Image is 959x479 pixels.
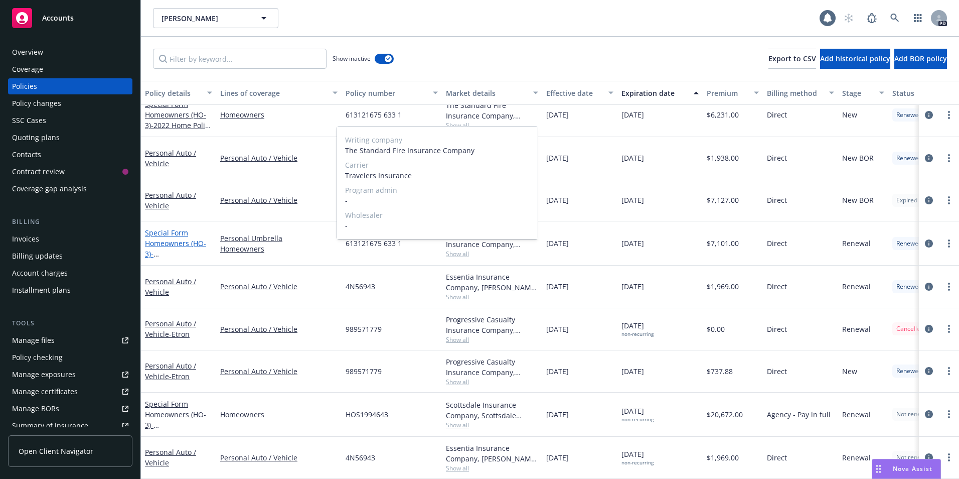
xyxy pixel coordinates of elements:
[842,409,871,420] span: Renewal
[446,293,538,301] span: Show all
[42,14,74,22] span: Accounts
[763,81,838,105] button: Billing method
[8,231,132,247] a: Invoices
[220,109,338,120] a: Homeowners
[12,248,63,264] div: Billing updates
[145,361,196,381] a: Personal Auto / Vehicle
[546,238,569,249] span: [DATE]
[346,109,402,120] span: 613121675 633 1
[346,452,375,463] span: 4N56943
[8,401,132,417] a: Manage BORs
[896,453,934,462] span: Not renewing
[842,109,857,120] span: New
[621,366,644,377] span: [DATE]
[896,410,934,419] span: Not renewing
[767,195,787,205] span: Direct
[767,452,787,463] span: Direct
[8,130,132,146] a: Quoting plans
[842,281,871,292] span: Renewal
[842,195,874,205] span: New BOR
[220,366,338,377] a: Personal Auto / Vehicle
[707,366,733,377] span: $737.88
[923,109,935,121] a: circleInformation
[145,228,211,269] a: Special Form Homeowners (HO-3)
[842,366,857,377] span: New
[12,349,63,366] div: Policy checking
[923,281,935,293] a: circleInformation
[12,130,60,146] div: Quoting plans
[707,409,743,420] span: $20,672.00
[345,170,530,181] span: Travelers Insurance
[446,100,538,121] div: The Standard Fire Insurance Company, Travelers Insurance
[621,238,644,249] span: [DATE]
[141,81,216,105] button: Policy details
[923,237,935,250] a: circleInformation
[943,408,955,420] a: more
[546,109,569,120] span: [DATE]
[862,8,882,28] a: Report a Bug
[546,324,569,334] span: [DATE]
[896,239,922,248] span: Renewed
[707,195,739,205] span: $7,127.00
[346,88,427,98] div: Policy number
[12,147,41,163] div: Contacts
[446,464,538,472] span: Show all
[621,449,654,466] span: [DATE]
[12,44,43,60] div: Overview
[8,318,132,328] div: Tools
[838,81,888,105] button: Stage
[446,121,538,130] span: Show all
[12,265,68,281] div: Account charges
[153,8,278,28] button: [PERSON_NAME]
[703,81,763,105] button: Premium
[345,220,530,231] span: -
[923,323,935,335] a: circleInformation
[542,81,617,105] button: Effective date
[707,281,739,292] span: $1,969.00
[220,153,338,163] a: Personal Auto / Vehicle
[908,8,928,28] a: Switch app
[842,324,871,334] span: Renewal
[12,282,71,298] div: Installment plans
[546,195,569,205] span: [DATE]
[8,112,132,129] a: SSC Cases
[8,217,132,227] div: Billing
[767,324,787,334] span: Direct
[885,8,905,28] a: Search
[12,418,88,434] div: Summary of insurance
[12,61,43,77] div: Coverage
[8,248,132,264] a: Billing updates
[345,160,530,170] span: Carrier
[346,409,388,420] span: HOS1994643
[12,231,39,247] div: Invoices
[220,452,338,463] a: Personal Auto / Vehicle
[896,367,922,376] span: Renewed
[169,372,190,381] span: - Etron
[896,110,922,119] span: Renewed
[8,349,132,366] a: Policy checking
[943,451,955,463] a: more
[446,378,538,386] span: Show all
[12,332,55,348] div: Manage files
[943,152,955,164] a: more
[621,320,654,337] span: [DATE]
[621,153,644,163] span: [DATE]
[8,384,132,400] a: Manage certificates
[220,324,338,334] a: Personal Auto / Vehicle
[707,88,748,98] div: Premium
[220,409,338,420] a: Homeowners
[145,277,196,297] a: Personal Auto / Vehicle
[12,181,87,197] div: Coverage gap analysis
[220,281,338,292] a: Personal Auto / Vehicle
[707,109,739,120] span: $6,231.00
[333,54,371,63] span: Show inactive
[446,443,538,464] div: Essentia Insurance Company, [PERSON_NAME] Insurance
[842,153,874,163] span: New BOR
[621,416,654,423] div: non-recurring
[767,366,787,377] span: Direct
[872,459,885,478] div: Drag to move
[8,367,132,383] a: Manage exposures
[446,356,538,378] div: Progressive Casualty Insurance Company, Progressive
[12,112,46,129] div: SSC Cases
[8,78,132,94] a: Policies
